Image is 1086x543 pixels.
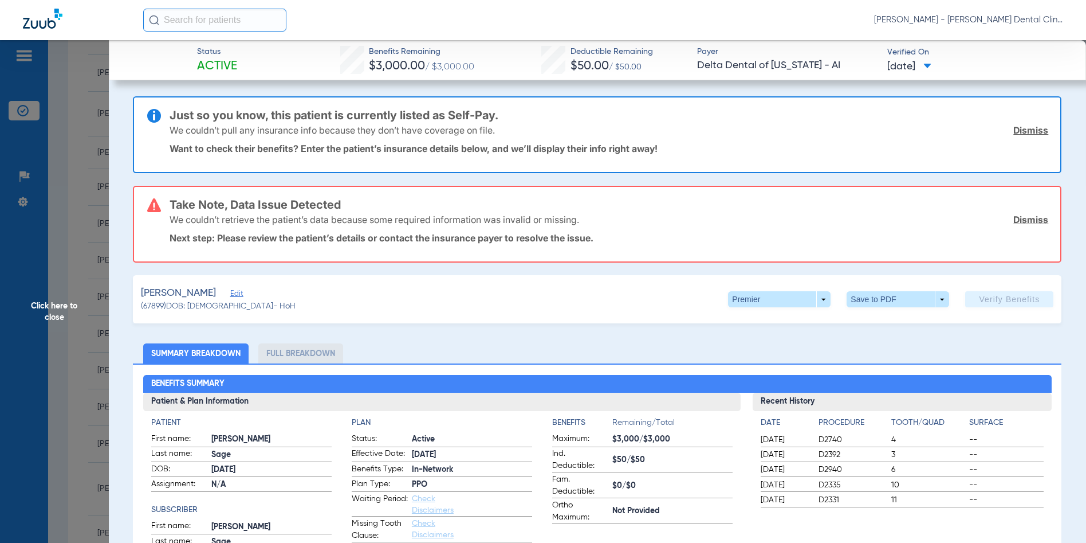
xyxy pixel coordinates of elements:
[552,448,608,472] span: Ind. Deductible:
[149,15,159,25] img: Search Icon
[369,60,425,72] span: $3,000.00
[891,417,966,433] app-breakdown-title: Tooth/Quad
[612,417,733,433] span: Remaining/Total
[412,464,532,476] span: In-Network
[141,300,296,312] span: (67899) DOB: [DEMOGRAPHIC_DATA] - HoH
[819,417,887,429] h4: Procedure
[847,291,949,307] button: Save to PDF
[352,433,408,447] span: Status:
[425,62,474,72] span: / $3,000.00
[197,46,237,58] span: Status
[1029,488,1086,543] iframe: Chat Widget
[891,479,966,491] span: 10
[352,417,532,429] h4: Plan
[612,433,733,446] span: $3,000/$3,000
[151,504,332,516] app-breakdown-title: Subscriber
[170,232,1048,244] p: Next step: Please review the patient’s details or contact the insurance payer to resolve the issue.
[151,520,207,534] span: First name:
[170,110,1048,121] h3: Just so you know, this patient is currently listed as Self-Pay.
[412,519,454,539] a: Check Disclaimers
[552,499,608,524] span: Ortho Maximum:
[819,449,887,460] span: D2392
[258,343,343,364] li: Full Breakdown
[969,434,1044,446] span: --
[143,375,1052,393] h2: Benefits Summary
[969,479,1044,491] span: --
[819,434,887,446] span: D2740
[570,46,653,58] span: Deductible Remaining
[819,464,887,475] span: D2940
[170,124,495,136] p: We couldn’t pull any insurance info because they don’t have coverage on file.
[352,448,408,462] span: Effective Date:
[612,480,733,492] span: $0/$0
[969,417,1044,429] h4: Surface
[552,417,612,433] app-breakdown-title: Benefits
[969,417,1044,433] app-breakdown-title: Surface
[151,417,332,429] h4: Patient
[891,449,966,460] span: 3
[143,343,249,364] li: Summary Breakdown
[211,464,332,476] span: [DATE]
[612,454,733,466] span: $50/$50
[969,464,1044,475] span: --
[612,505,733,517] span: Not Provided
[761,417,809,429] h4: Date
[170,199,1048,210] h3: Take Note, Data Issue Detected
[891,464,966,475] span: 6
[23,9,62,29] img: Zuub Logo
[147,198,161,212] img: error-icon
[211,449,332,461] span: Sage
[412,479,532,491] span: PPO
[211,479,332,491] span: N/A
[147,109,161,123] img: info-icon
[761,449,809,460] span: [DATE]
[819,417,887,433] app-breakdown-title: Procedure
[352,493,408,516] span: Waiting Period:
[761,479,809,491] span: [DATE]
[552,417,612,429] h4: Benefits
[761,434,809,446] span: [DATE]
[1013,214,1048,225] a: Dismiss
[969,494,1044,506] span: --
[151,463,207,477] span: DOB:
[141,286,216,300] span: [PERSON_NAME]
[761,417,809,433] app-breakdown-title: Date
[570,60,609,72] span: $50.00
[609,63,642,71] span: / $50.00
[170,214,579,225] p: We couldn’t retrieve the patient’s data because some required information was invalid or missing.
[352,463,408,477] span: Benefits Type:
[819,479,887,491] span: D2335
[197,58,237,75] span: Active
[1013,124,1048,136] a: Dismiss
[352,518,408,542] span: Missing Tooth Clause:
[728,291,831,307] button: Premier
[369,46,474,58] span: Benefits Remaining
[412,433,532,446] span: Active
[761,494,809,506] span: [DATE]
[143,9,286,32] input: Search for patients
[891,434,966,446] span: 4
[352,478,408,492] span: Plan Type:
[170,143,1048,154] p: Want to check their benefits? Enter the patient’s insurance details below, and we’ll display thei...
[697,58,877,73] span: Delta Dental of [US_STATE] - AI
[412,495,454,514] a: Check Disclaimers
[891,494,966,506] span: 11
[969,449,1044,460] span: --
[151,433,207,447] span: First name:
[211,433,332,446] span: [PERSON_NAME]
[143,393,741,411] h3: Patient & Plan Information
[552,433,608,447] span: Maximum:
[819,494,887,506] span: D2331
[552,474,608,498] span: Fam. Deductible:
[891,417,966,429] h4: Tooth/Quad
[230,290,241,300] span: Edit
[412,449,532,461] span: [DATE]
[151,478,207,492] span: Assignment:
[887,60,931,74] span: [DATE]
[151,448,207,462] span: Last name:
[211,521,332,533] span: [PERSON_NAME]
[761,464,809,475] span: [DATE]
